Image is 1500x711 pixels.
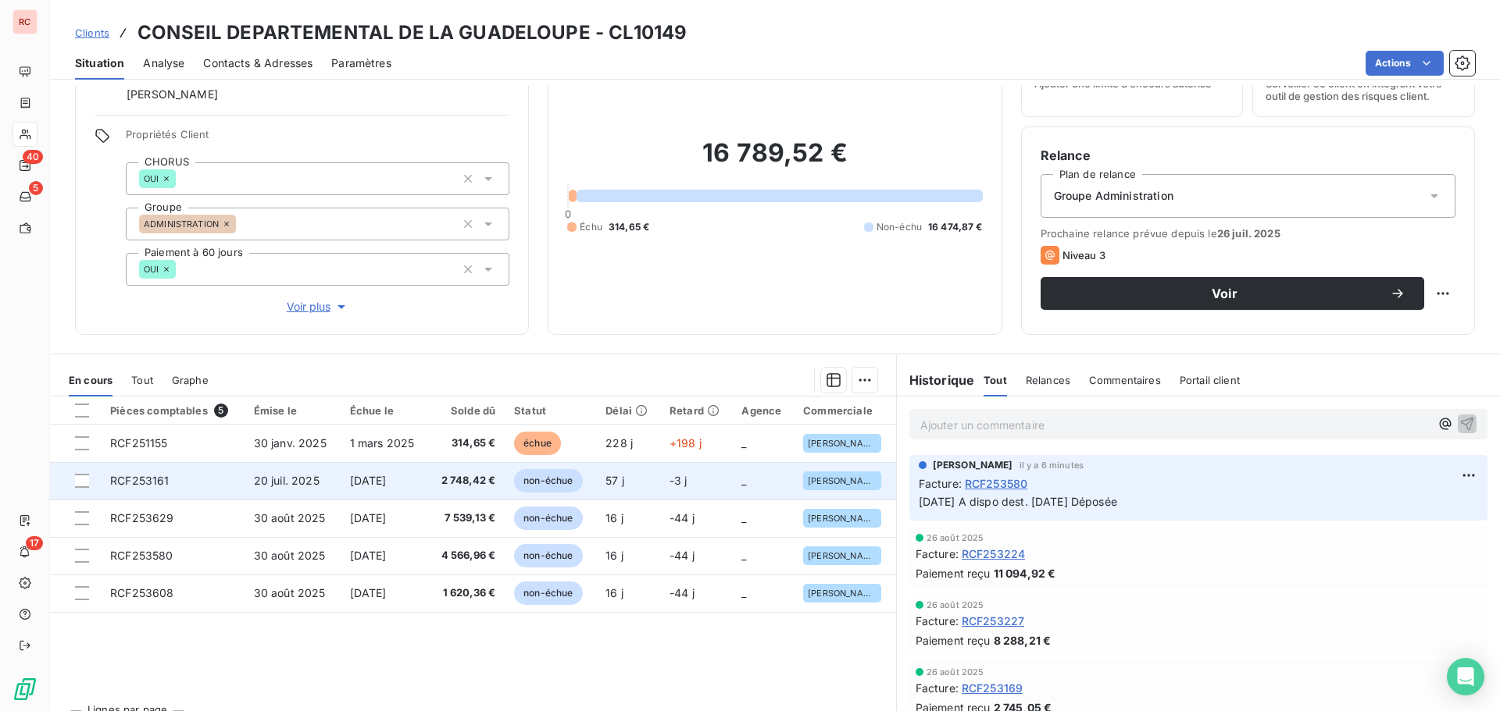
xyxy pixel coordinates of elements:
[144,265,159,274] span: OUI
[916,680,959,696] span: Facture :
[1447,658,1484,695] div: Open Intercom Messenger
[514,581,582,605] span: non-échue
[254,474,320,487] span: 20 juil. 2025
[803,404,886,417] div: Commerciale
[670,404,723,417] div: Retard
[605,404,651,417] div: Délai
[916,565,991,581] span: Paiement reçu
[1366,51,1444,76] button: Actions
[927,600,984,610] span: 26 août 2025
[254,436,327,450] span: 30 janv. 2025
[110,436,167,450] span: RCF251155
[143,55,184,71] span: Analyse
[110,403,235,418] div: Pièces comptables
[580,220,602,234] span: Échu
[741,549,746,562] span: _
[144,174,159,183] span: OUI
[176,262,188,276] input: Ajouter une valeur
[919,495,1117,508] span: [DATE] A dispo dest. [DATE] Déposée
[110,511,173,524] span: RCF253629
[605,511,623,524] span: 16 j
[1026,374,1070,386] span: Relances
[927,667,984,677] span: 26 août 2025
[1041,227,1455,240] span: Prochaine relance prévue depuis le
[110,549,173,562] span: RCF253580
[144,219,219,229] span: ADMINISTRATION
[1266,77,1462,102] span: Surveiller ce client en intégrant votre outil de gestion des risques client.
[131,374,153,386] span: Tout
[962,546,1025,562] span: RCF253224
[254,549,326,562] span: 30 août 2025
[1041,277,1424,310] button: Voir
[670,549,695,562] span: -44 j
[928,220,983,234] span: 16 474,87 €
[1041,146,1455,165] h6: Relance
[605,586,623,599] span: 16 j
[126,128,509,150] span: Propriétés Client
[437,548,495,563] span: 4 566,96 €
[1062,249,1105,261] span: Niveau 3
[916,546,959,562] span: Facture :
[808,551,877,560] span: [PERSON_NAME]
[287,299,349,315] span: Voir plus
[670,436,702,450] span: +198 j
[331,55,391,71] span: Paramètres
[350,511,387,524] span: [DATE]
[808,439,877,448] span: [PERSON_NAME]
[127,87,218,102] span: [PERSON_NAME]
[350,549,387,562] span: [DATE]
[12,9,37,34] div: RC
[350,404,419,417] div: Échue le
[214,403,228,418] span: 5
[514,544,582,567] span: non-échue
[350,586,387,599] span: [DATE]
[350,436,415,450] span: 1 mars 2025
[437,404,495,417] div: Solde dû
[741,404,784,417] div: Agence
[12,677,37,702] img: Logo LeanPay
[962,613,1024,629] span: RCF253227
[1054,188,1173,204] span: Groupe Administration
[75,25,109,41] a: Clients
[23,150,43,164] span: 40
[916,632,991,649] span: Paiement reçu
[75,55,124,71] span: Situation
[741,436,746,450] span: _
[26,536,43,550] span: 17
[1089,374,1161,386] span: Commentaires
[927,533,984,542] span: 26 août 2025
[919,475,962,492] span: Facture :
[254,586,326,599] span: 30 août 2025
[916,613,959,629] span: Facture :
[670,511,695,524] span: -44 j
[565,208,571,220] span: 0
[437,435,495,451] span: 314,65 €
[1059,287,1390,300] span: Voir
[605,436,633,450] span: 228 j
[110,474,169,487] span: RCF253161
[75,27,109,39] span: Clients
[741,511,746,524] span: _
[29,181,43,195] span: 5
[962,680,1023,696] span: RCF253169
[994,632,1052,649] span: 8 288,21 €
[741,474,746,487] span: _
[897,371,975,389] h6: Historique
[203,55,312,71] span: Contacts & Adresses
[670,586,695,599] span: -44 j
[1020,460,1084,470] span: il y a 6 minutes
[137,19,687,47] h3: CONSEIL DEPARTEMENTAL DE LA GUADELOUPE - CL10149
[741,586,746,599] span: _
[514,432,561,455] span: échue
[605,549,623,562] span: 16 j
[965,475,1027,492] span: RCF253580
[605,474,624,487] span: 57 j
[808,476,877,485] span: [PERSON_NAME]
[670,474,687,487] span: -3 j
[172,374,209,386] span: Graphe
[437,585,495,601] span: 1 620,36 €
[1180,374,1240,386] span: Portail client
[933,458,1013,472] span: [PERSON_NAME]
[126,298,509,315] button: Voir plus
[984,374,1007,386] span: Tout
